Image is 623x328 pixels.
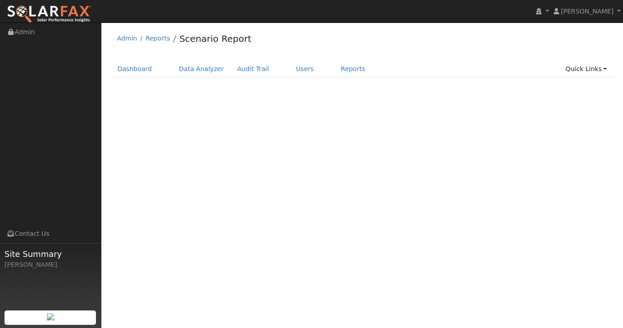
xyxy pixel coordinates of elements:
[146,35,170,42] a: Reports
[111,61,159,77] a: Dashboard
[7,5,91,24] img: SolarFax
[5,248,96,260] span: Site Summary
[5,260,96,270] div: [PERSON_NAME]
[231,61,276,77] a: Audit Trail
[334,61,372,77] a: Reports
[172,61,231,77] a: Data Analyzer
[47,313,54,320] img: retrieve
[289,61,321,77] a: Users
[561,8,614,15] span: [PERSON_NAME]
[117,35,137,42] a: Admin
[179,33,251,44] a: Scenario Report
[559,61,614,77] a: Quick Links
